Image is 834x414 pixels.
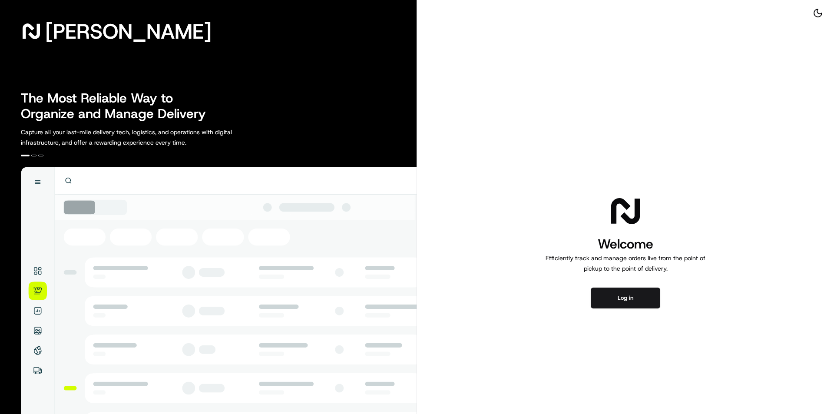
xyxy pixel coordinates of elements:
[591,288,660,308] button: Log in
[45,23,212,40] span: [PERSON_NAME]
[21,127,271,148] p: Capture all your last-mile delivery tech, logistics, and operations with digital infrastructure, ...
[21,90,215,122] h2: The Most Reliable Way to Organize and Manage Delivery
[542,253,709,274] p: Efficiently track and manage orders live from the point of pickup to the point of delivery.
[542,235,709,253] h1: Welcome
